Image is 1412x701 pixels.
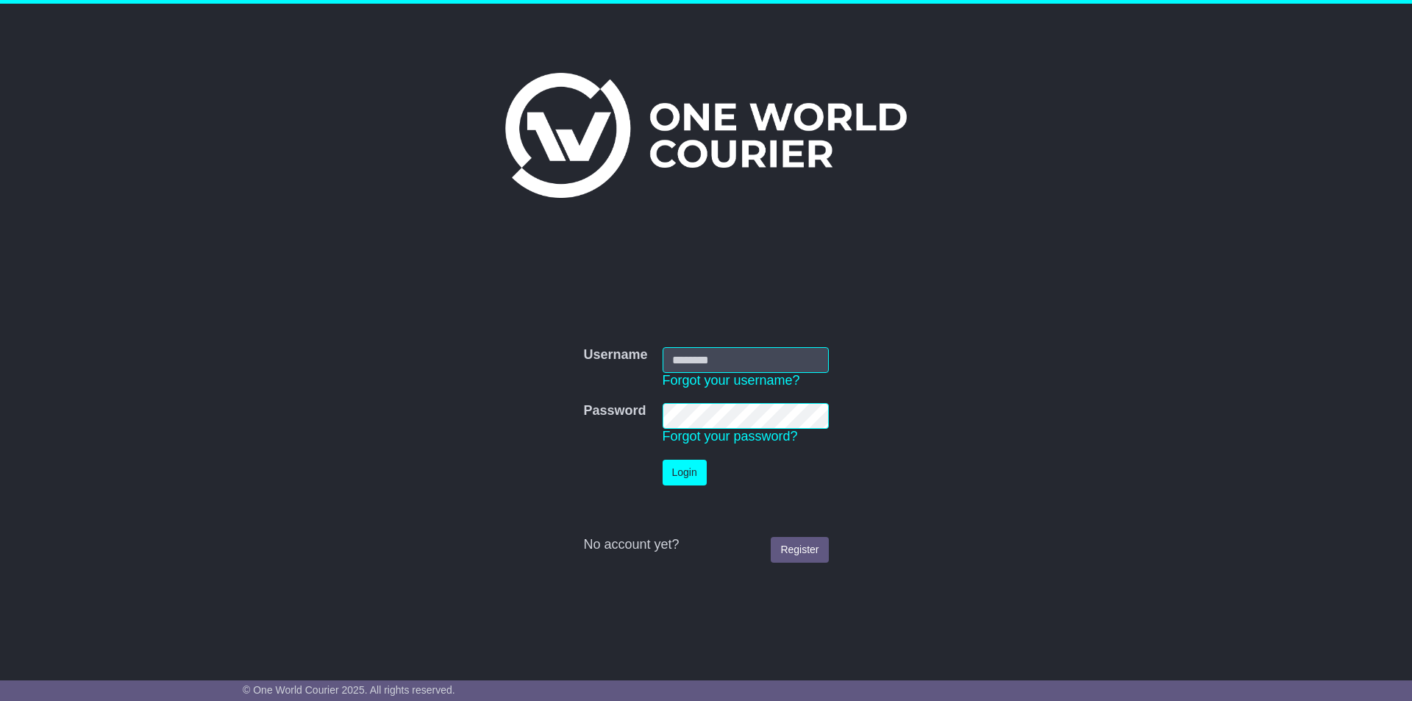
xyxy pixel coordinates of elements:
a: Forgot your password? [663,429,798,444]
button: Login [663,460,707,485]
span: © One World Courier 2025. All rights reserved. [243,684,455,696]
a: Register [771,537,828,563]
label: Password [583,403,646,419]
div: No account yet? [583,537,828,553]
label: Username [583,347,647,363]
img: One World [505,73,907,198]
a: Forgot your username? [663,373,800,388]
